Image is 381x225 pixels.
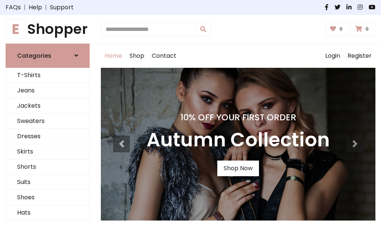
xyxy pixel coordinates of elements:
[364,26,371,32] span: 0
[325,22,349,36] a: 0
[6,144,89,159] a: Skirts
[6,3,21,12] a: FAQs
[101,44,126,68] a: Home
[321,44,344,68] a: Login
[148,44,180,68] a: Contact
[6,83,89,98] a: Jeans
[42,3,50,12] span: |
[6,68,89,83] a: T-Shirts
[6,190,89,205] a: Shoes
[6,114,89,129] a: Sweaters
[6,159,89,175] a: Shorts
[337,26,345,32] span: 0
[6,21,90,38] h1: Shopper
[6,21,90,38] a: EShopper
[6,19,26,39] span: E
[6,44,90,68] a: Categories
[350,22,375,36] a: 0
[147,129,330,152] h3: Autumn Collection
[6,205,89,221] a: Hats
[50,3,74,12] a: Support
[147,112,330,123] h4: 10% Off Your First Order
[217,161,259,176] a: Shop Now
[6,129,89,144] a: Dresses
[126,44,148,68] a: Shop
[6,175,89,190] a: Suits
[344,44,375,68] a: Register
[29,3,42,12] a: Help
[6,98,89,114] a: Jackets
[21,3,29,12] span: |
[17,52,51,59] h6: Categories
